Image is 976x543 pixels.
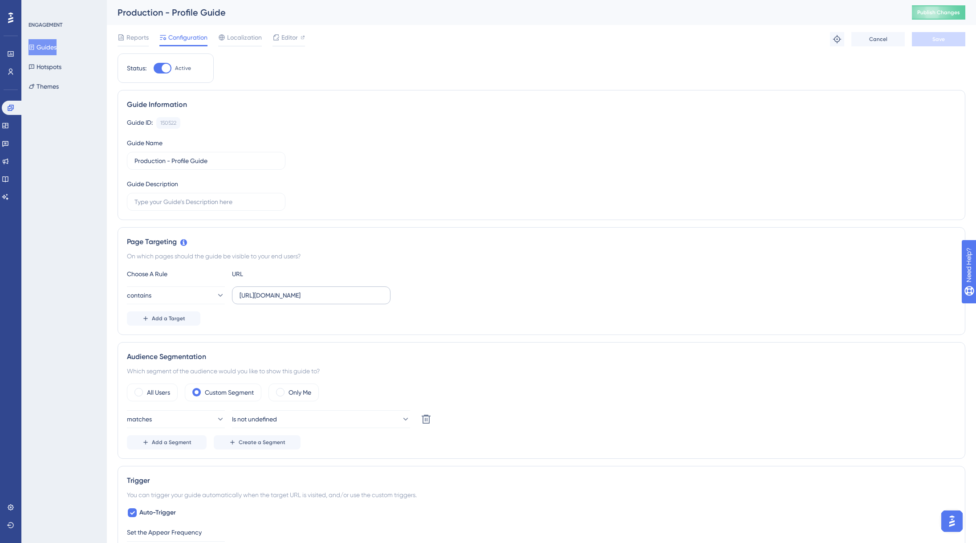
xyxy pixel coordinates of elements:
div: Production - Profile Guide [118,6,890,19]
button: Add a Target [127,311,200,326]
label: Only Me [289,387,311,398]
div: Trigger [127,475,956,486]
button: Create a Segment [214,435,301,449]
button: Is not undefined [232,410,410,428]
span: Add a Target [152,315,185,322]
input: yourwebsite.com/path [240,290,383,300]
div: 150522 [160,119,176,127]
div: Audience Segmentation [127,351,956,362]
span: Reports [126,32,149,43]
button: Save [912,32,965,46]
iframe: UserGuiding AI Assistant Launcher [939,508,965,535]
label: Custom Segment [205,387,254,398]
span: matches [127,414,152,425]
div: Choose A Rule [127,269,225,279]
button: Publish Changes [912,5,965,20]
button: Hotspots [28,59,61,75]
div: Page Targeting [127,237,956,247]
span: Is not undefined [232,414,277,425]
div: ENGAGEMENT [28,21,62,29]
div: On which pages should the guide be visible to your end users? [127,251,956,261]
button: Guides [28,39,57,55]
div: Status: [127,63,146,73]
button: Themes [28,78,59,94]
input: Type your Guide’s Description here [134,197,278,207]
span: Need Help? [21,2,56,13]
span: Save [932,36,945,43]
div: Which segment of the audience would you like to show this guide to? [127,366,956,376]
span: Add a Segment [152,439,191,446]
span: Auto-Trigger [139,507,176,518]
div: Set the Appear Frequency [127,527,956,538]
span: Editor [281,32,298,43]
div: Guide Information [127,99,956,110]
div: Guide Description [127,179,178,189]
button: Add a Segment [127,435,207,449]
div: You can trigger your guide automatically when the target URL is visited, and/or use the custom tr... [127,490,956,500]
div: Guide Name [127,138,163,148]
span: Create a Segment [239,439,285,446]
div: Guide ID: [127,117,153,129]
button: Cancel [851,32,905,46]
label: All Users [147,387,170,398]
div: URL [232,269,330,279]
button: contains [127,286,225,304]
span: Configuration [168,32,207,43]
span: Cancel [869,36,887,43]
input: Type your Guide’s Name here [134,156,278,166]
button: matches [127,410,225,428]
span: contains [127,290,151,301]
span: Localization [227,32,262,43]
span: Active [175,65,191,72]
span: Publish Changes [917,9,960,16]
